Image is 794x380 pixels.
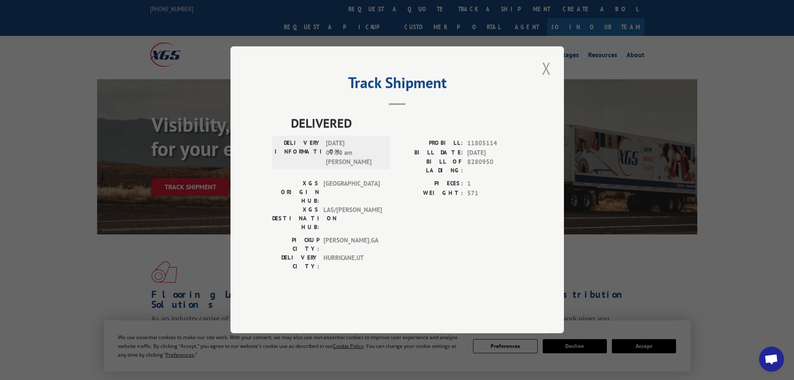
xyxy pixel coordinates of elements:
[275,139,322,167] label: DELIVERY INFORMATION:
[272,236,319,254] label: PICKUP CITY:
[326,139,382,167] span: [DATE] 09:00 am [PERSON_NAME]
[467,158,522,175] span: 8280950
[323,179,380,206] span: [GEOGRAPHIC_DATA]
[397,158,463,175] label: BILL OF LADING:
[323,206,380,232] span: LAS/[PERSON_NAME]
[272,179,319,206] label: XGS ORIGIN HUB:
[397,189,463,198] label: WEIGHT:
[397,139,463,148] label: PROBILL:
[272,206,319,232] label: XGS DESTINATION HUB:
[397,148,463,158] label: BILL DATE:
[291,114,522,133] span: DELIVERED
[272,254,319,271] label: DELIVERY CITY:
[539,57,554,80] button: Close modal
[759,347,784,372] a: Open chat
[467,179,522,189] span: 1
[272,77,522,93] h2: Track Shipment
[323,236,380,254] span: [PERSON_NAME] , GA
[467,139,522,148] span: 11805114
[467,189,522,198] span: 571
[467,148,522,158] span: [DATE]
[397,179,463,189] label: PIECES:
[323,254,380,271] span: HURRICANE , UT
